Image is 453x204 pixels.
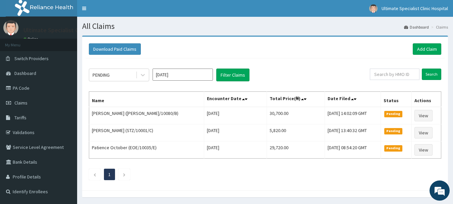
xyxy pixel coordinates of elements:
span: Claims [14,100,27,106]
p: Ultimate Specialist Clinic Hospital [23,27,113,33]
td: [DATE] 14:02:09 GMT [325,107,381,124]
input: Select Month and Year [153,69,213,81]
td: [DATE] [204,107,267,124]
h1: All Claims [82,22,448,31]
span: Tariffs [14,115,26,121]
input: Search by HMO ID [370,69,419,80]
div: PENDING [93,72,110,78]
td: Patience October (EOE/10035/E) [89,141,204,159]
td: [PERSON_NAME] ([PERSON_NAME]/10080/B) [89,107,204,124]
td: [DATE] [204,124,267,141]
a: View [414,110,433,121]
a: Next page [123,171,126,177]
a: Previous page [93,171,96,177]
th: Encounter Date [204,92,267,107]
input: Search [422,69,441,80]
img: User Image [3,20,18,35]
a: View [414,127,433,138]
th: Status [381,92,411,107]
span: Pending [384,128,403,134]
td: 29,720.00 [267,141,325,159]
th: Total Price(₦) [267,92,325,107]
a: Add Claim [413,43,441,55]
td: [DATE] [204,141,267,159]
td: [DATE] 08:54:20 GMT [325,141,381,159]
a: Page 1 is your current page [108,171,111,177]
a: Dashboard [404,24,429,30]
th: Actions [411,92,441,107]
td: 30,700.00 [267,107,325,124]
span: Dashboard [14,70,36,76]
th: Name [89,92,204,107]
span: Pending [384,111,403,117]
td: [PERSON_NAME] (STZ/10001/C) [89,124,204,141]
a: Online [23,37,40,41]
li: Claims [430,24,448,30]
a: View [414,144,433,156]
th: Date Filed [325,92,381,107]
img: User Image [369,4,378,13]
span: Switch Providers [14,55,49,62]
td: 5,820.00 [267,124,325,141]
button: Download Paid Claims [89,43,141,55]
span: Ultimate Specialist Clinic Hospital [382,5,448,11]
td: [DATE] 13:40:32 GMT [325,124,381,141]
button: Filter Claims [216,69,249,81]
span: Pending [384,145,403,151]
